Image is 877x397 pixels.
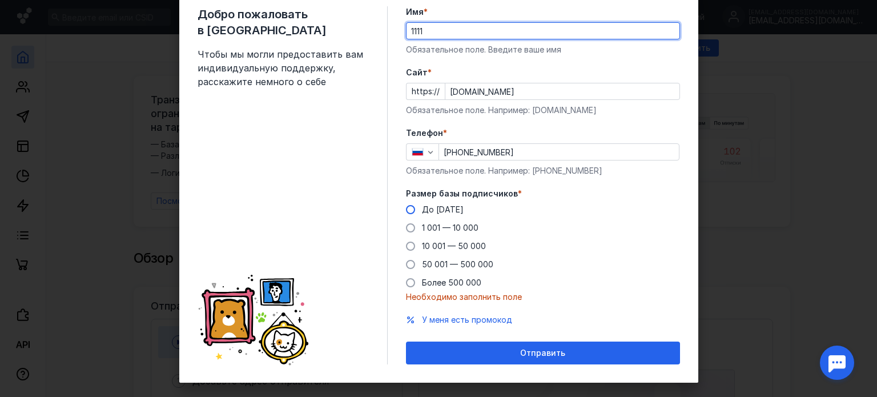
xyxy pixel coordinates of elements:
[406,6,424,18] span: Имя
[520,348,565,358] span: Отправить
[422,241,486,251] span: 10 001 — 50 000
[406,127,443,139] span: Телефон
[406,188,518,199] span: Размер базы подписчиков
[406,165,680,177] div: Обязательное поле. Например: [PHONE_NUMBER]
[406,291,680,303] div: Необходимо заполнить поле
[406,105,680,116] div: Обязательное поле. Например: [DOMAIN_NAME]
[422,315,512,324] span: У меня есть промокод
[422,259,493,269] span: 50 001 — 500 000
[422,314,512,326] button: У меня есть промокод
[422,278,481,287] span: Более 500 000
[406,44,680,55] div: Обязательное поле. Введите ваше имя
[198,6,369,38] span: Добро пожаловать в [GEOGRAPHIC_DATA]
[198,47,369,89] span: Чтобы мы могли предоставить вам индивидуальную поддержку, расскажите немного о себе
[422,204,464,214] span: До [DATE]
[406,342,680,364] button: Отправить
[422,223,478,232] span: 1 001 — 10 000
[406,67,428,78] span: Cайт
